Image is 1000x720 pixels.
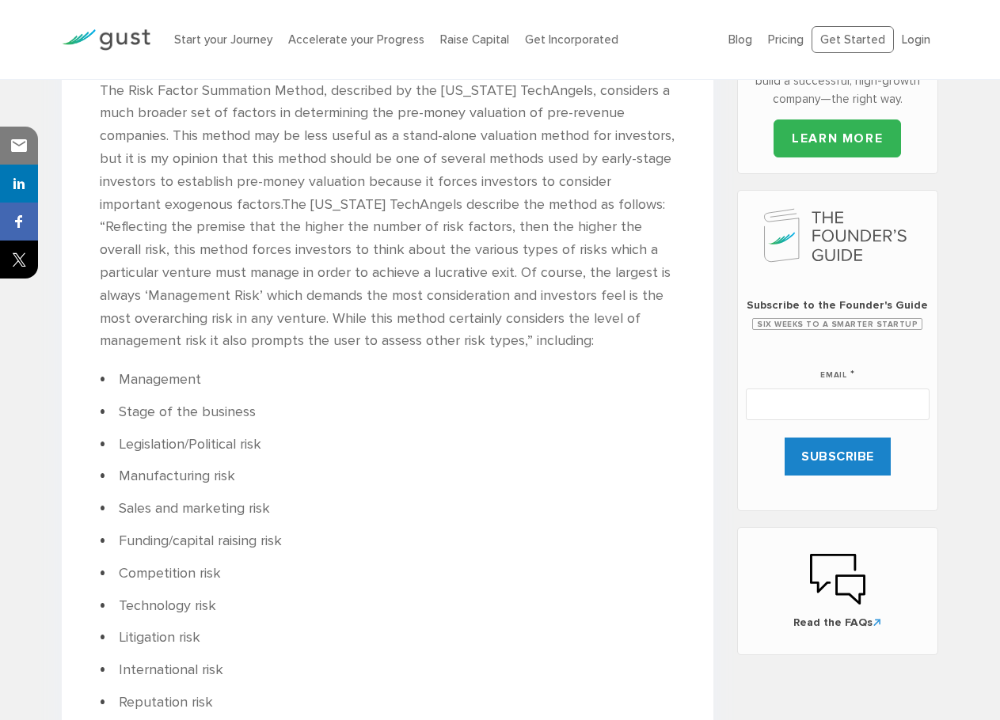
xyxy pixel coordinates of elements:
a: LEARN MORE [774,119,901,157]
span: Read the FAQs [754,615,922,631]
li: Technology risk [100,595,675,618]
p: We have everything you need to build a successful, high-growth company—the right way. [746,55,930,108]
a: Accelerate your Progress [288,32,424,47]
label: Email [820,351,854,382]
p: The Risk Factor Summation Method, described by the [US_STATE] TechAngels, considers a much broade... [100,80,675,354]
a: Get Started [812,26,894,54]
li: Litigation risk [100,627,675,650]
a: Pricing [768,32,804,47]
li: Legislation/Political risk [100,434,675,457]
span: Subscribe to the Founder's Guide [746,297,930,313]
li: Manufacturing risk [100,465,675,488]
li: International risk [100,659,675,682]
a: Raise Capital [440,32,509,47]
span: Six Weeks to a Smarter Startup [752,318,922,330]
a: Login [902,32,930,47]
input: SUBSCRIBE [785,438,891,476]
a: Read the FAQs [754,551,922,631]
a: Start your Journey [174,32,272,47]
a: Blog [728,32,752,47]
li: Management [100,369,675,392]
li: Reputation risk [100,692,675,714]
a: Get Incorporated [525,32,618,47]
li: Stage of the business [100,401,675,424]
li: Funding/capital raising risk [100,530,675,553]
li: Competition risk [100,563,675,585]
img: Gust Logo [62,29,150,51]
li: Sales and marketing risk [100,498,675,521]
